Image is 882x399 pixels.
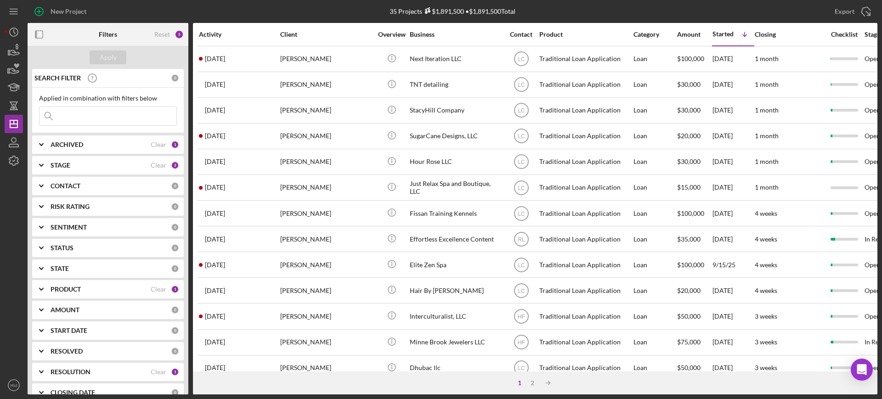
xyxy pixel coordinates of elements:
[712,124,754,148] div: [DATE]
[5,376,23,394] button: RM
[518,339,525,346] text: HF
[633,47,676,71] div: Loan
[677,287,701,294] span: $20,000
[51,203,90,210] b: RISK RATING
[205,158,225,165] time: 2025-09-23 20:27
[755,312,777,320] time: 3 weeks
[280,253,372,277] div: [PERSON_NAME]
[280,73,372,97] div: [PERSON_NAME]
[151,141,166,148] div: Clear
[851,359,873,381] div: Open Intercom Messenger
[171,306,179,314] div: 0
[151,286,166,293] div: Clear
[755,157,779,165] time: 1 month
[205,184,225,191] time: 2025-09-22 21:22
[199,31,279,38] div: Activity
[410,150,502,174] div: Hour Rose LLC
[171,202,179,211] div: 0
[712,30,734,38] div: Started
[755,80,779,88] time: 1 month
[712,98,754,123] div: [DATE]
[34,74,81,82] b: SEARCH FILTER
[518,159,525,165] text: LC
[712,227,754,251] div: [DATE]
[712,356,754,380] div: [DATE]
[539,356,631,380] div: Traditional Loan Application
[539,31,631,38] div: Product
[518,262,525,268] text: LC
[755,338,777,346] time: 3 weeks
[712,278,754,303] div: [DATE]
[633,31,676,38] div: Category
[51,389,95,396] b: CLOSING DATE
[755,183,779,191] time: 1 month
[280,98,372,123] div: [PERSON_NAME]
[205,313,225,320] time: 2025-10-01 21:34
[410,253,502,277] div: Elite Zen Spa
[539,278,631,303] div: Traditional Loan Application
[175,30,184,39] div: 5
[755,364,777,371] time: 3 weeks
[825,2,877,21] button: Export
[280,150,372,174] div: [PERSON_NAME]
[633,201,676,225] div: Loan
[677,235,701,243] span: $35,000
[518,133,525,140] text: LC
[712,330,754,354] div: [DATE]
[51,327,87,334] b: START DATE
[755,261,777,269] time: 4 weeks
[539,201,631,225] div: Traditional Loan Application
[677,183,701,191] span: $15,000
[539,253,631,277] div: Traditional Loan Application
[280,304,372,328] div: [PERSON_NAME]
[410,47,502,71] div: Next Iteration LLC
[205,236,225,243] time: 2025-10-01 18:20
[539,47,631,71] div: Traditional Loan Application
[51,224,87,231] b: SENTIMENT
[171,347,179,355] div: 0
[539,304,631,328] div: Traditional Loan Application
[280,201,372,225] div: [PERSON_NAME]
[51,265,69,272] b: STATE
[171,326,179,335] div: 0
[39,95,177,102] div: Applied in combination with filters below
[154,31,170,38] div: Reset
[280,227,372,251] div: [PERSON_NAME]
[11,383,17,388] text: RM
[205,338,225,346] time: 2025-09-18 18:11
[374,31,409,38] div: Overview
[755,209,777,217] time: 4 weeks
[755,106,779,114] time: 1 month
[410,227,502,251] div: Effortless Excellence Content
[712,73,754,97] div: [DATE]
[677,106,701,114] span: $30,000
[205,107,225,114] time: 2025-10-02 15:30
[205,287,225,294] time: 2025-09-14 02:47
[504,31,538,38] div: Contact
[755,55,779,62] time: 1 month
[410,98,502,123] div: StacyHill Company
[51,306,79,314] b: AMOUNT
[633,330,676,354] div: Loan
[171,264,179,273] div: 0
[410,278,502,303] div: Hair By [PERSON_NAME]
[280,278,372,303] div: [PERSON_NAME]
[205,261,225,269] time: 2025-10-02 15:48
[755,31,824,38] div: Closing
[518,56,525,62] text: LC
[171,244,179,252] div: 0
[51,348,83,355] b: RESOLVED
[280,330,372,354] div: [PERSON_NAME]
[677,209,704,217] span: $100,000
[51,286,81,293] b: PRODUCT
[151,368,166,376] div: Clear
[513,379,526,387] div: 1
[633,227,676,251] div: Loan
[171,74,179,82] div: 0
[51,2,86,21] div: New Project
[633,150,676,174] div: Loan
[171,223,179,231] div: 0
[677,261,704,269] span: $100,000
[205,81,225,88] time: 2025-10-01 16:49
[51,141,83,148] b: ARCHIVED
